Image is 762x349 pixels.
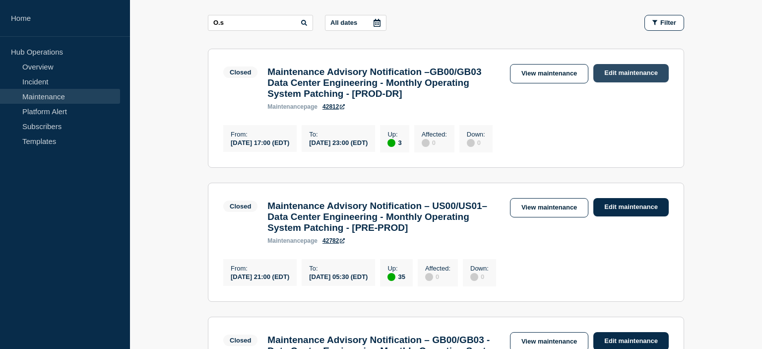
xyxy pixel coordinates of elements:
div: [DATE] 05:30 (EDT) [309,272,368,280]
input: Search maintenances [208,15,313,31]
p: page [267,237,317,244]
p: Up : [387,265,405,272]
div: [DATE] 17:00 (EDT) [231,138,289,146]
a: View maintenance [510,64,588,83]
span: maintenance [267,103,304,110]
span: Filter [660,19,676,26]
div: 35 [387,272,405,281]
div: Closed [230,69,251,76]
div: 0 [470,272,489,281]
button: All dates [325,15,386,31]
p: page [267,103,317,110]
p: To : [309,131,368,138]
p: Affected : [422,131,447,138]
div: [DATE] 23:00 (EDT) [309,138,368,146]
a: Edit maintenance [593,64,669,82]
a: Edit maintenance [593,198,669,216]
h3: Maintenance Advisory Notification – US00/US01– Data Center Engineering - Monthly Operating System... [267,201,500,233]
span: maintenance [267,237,304,244]
p: To : [309,265,368,272]
p: Down : [470,265,489,272]
div: disabled [425,273,433,281]
p: From : [231,131,289,138]
div: disabled [422,139,430,147]
a: 42782 [322,237,345,244]
p: All dates [330,19,357,26]
button: Filter [644,15,684,31]
p: Affected : [425,265,450,272]
div: 3 [387,138,401,147]
div: [DATE] 21:00 (EDT) [231,272,289,280]
div: 0 [425,272,450,281]
h3: Maintenance Advisory Notification –GB00/GB03 Data Center Engineering - Monthly Operating System P... [267,67,500,99]
div: disabled [470,273,478,281]
p: Down : [467,131,485,138]
div: up [387,273,395,281]
div: 0 [467,138,485,147]
div: disabled [467,139,475,147]
p: From : [231,265,289,272]
div: 0 [422,138,447,147]
div: Closed [230,337,251,344]
div: Closed [230,203,251,210]
p: Up : [387,131,401,138]
a: 42812 [322,103,345,110]
div: up [387,139,395,147]
a: View maintenance [510,198,588,217]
